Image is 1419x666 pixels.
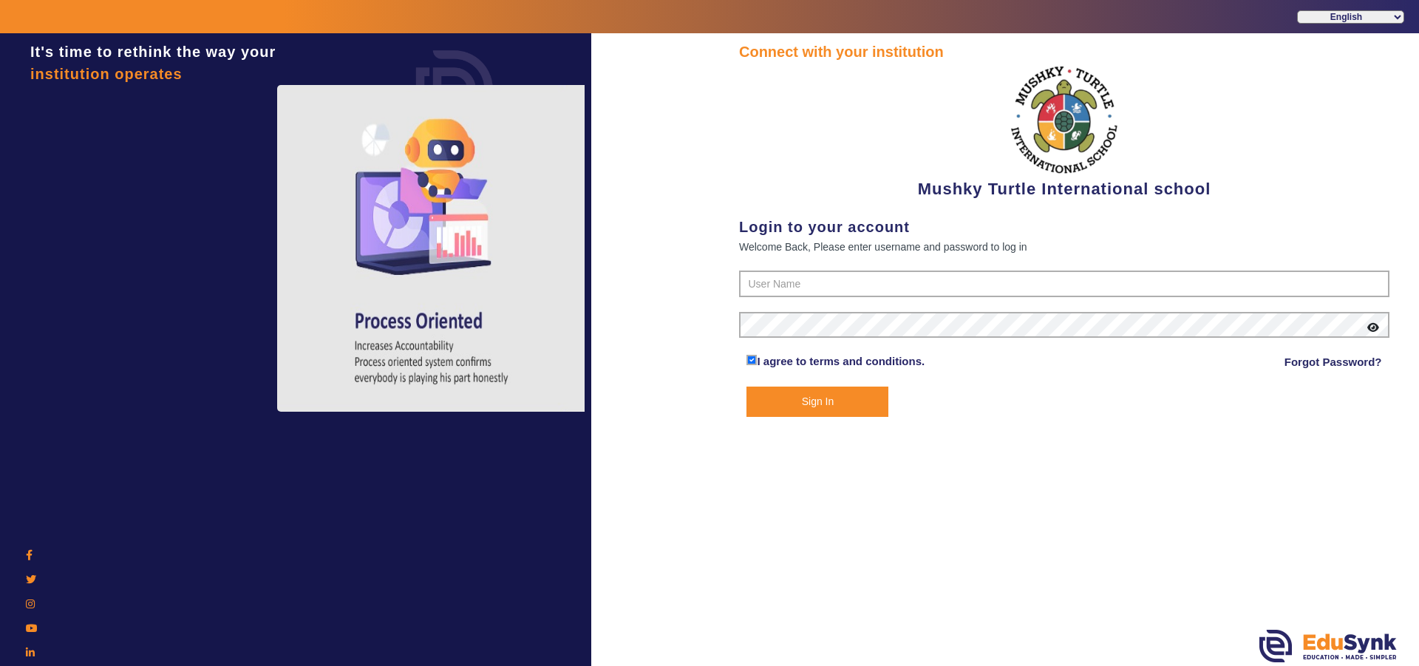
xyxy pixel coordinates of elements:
[1009,63,1120,177] img: f2cfa3ea-8c3d-4776-b57d-4b8cb03411bc
[746,387,888,417] button: Sign In
[30,44,276,60] span: It's time to rethink the way your
[739,63,1389,201] div: Mushky Turtle International school
[30,66,183,82] span: institution operates
[739,238,1389,256] div: Welcome Back, Please enter username and password to log in
[399,33,510,144] img: login.png
[1259,630,1397,662] img: edusynk.png
[739,216,1389,238] div: Login to your account
[739,271,1389,297] input: User Name
[1284,353,1382,371] a: Forgot Password?
[739,41,1389,63] div: Connect with your institution
[277,85,588,412] img: login4.png
[757,355,925,367] a: I agree to terms and conditions.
